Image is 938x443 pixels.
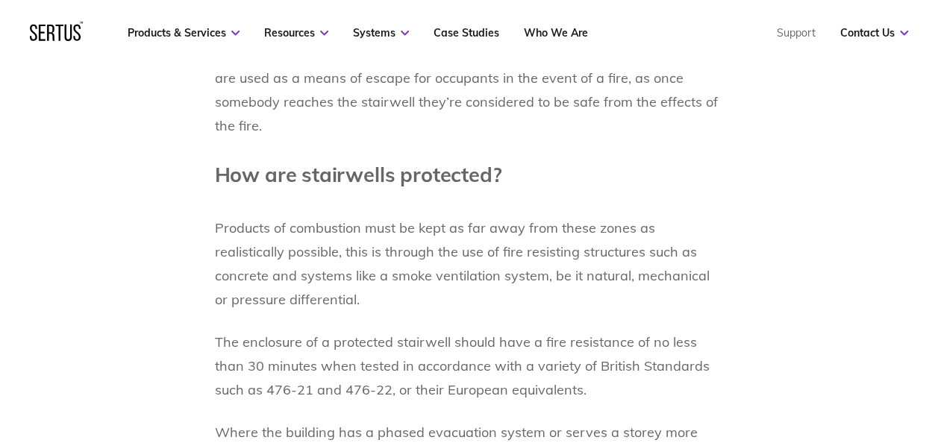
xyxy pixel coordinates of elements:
[353,26,409,40] a: Systems
[524,26,588,40] a: Who We Are
[215,19,724,138] p: To break this definition down further, protected stairwells are designed to provide zones free of...
[128,26,240,40] a: Products & Services
[215,192,724,312] p: Products of combustion must be kept as far away from these zones as realistically possible, this ...
[215,157,724,192] h1: How are stairwells protected?
[863,371,938,443] iframe: Chat Widget
[777,26,816,40] a: Support
[434,26,499,40] a: Case Studies
[215,330,724,402] p: The enclosure of a protected stairwell should have a fire resistance of no less than 30 minutes w...
[264,26,328,40] a: Resources
[840,26,908,40] a: Contact Us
